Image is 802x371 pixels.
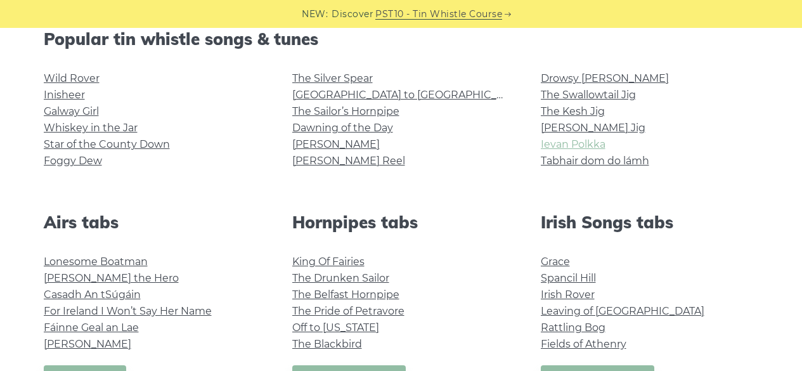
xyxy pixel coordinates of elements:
[302,7,328,22] span: NEW:
[541,105,605,117] a: The Kesh Jig
[44,338,131,350] a: [PERSON_NAME]
[44,89,85,101] a: Inisheer
[541,138,605,150] a: Ievan Polkka
[44,289,141,301] a: Casadh An tSúgáin
[44,138,170,150] a: Star of the County Down
[541,89,636,101] a: The Swallowtail Jig
[541,289,595,301] a: Irish Rover
[44,122,138,134] a: Whiskey in the Jar
[292,272,389,284] a: The Drunken Sailor
[44,256,148,268] a: Lonesome Boatman
[292,155,405,167] a: [PERSON_NAME] Reel
[292,256,365,268] a: King Of Fairies
[292,72,373,84] a: The Silver Spear
[541,72,669,84] a: Drowsy [PERSON_NAME]
[44,155,102,167] a: Foggy Dew
[541,338,626,350] a: Fields of Athenry
[541,155,649,167] a: Tabhair dom do lámh
[292,105,399,117] a: The Sailor’s Hornpipe
[541,122,645,134] a: [PERSON_NAME] Jig
[292,322,379,334] a: Off to [US_STATE]
[541,256,570,268] a: Grace
[44,322,139,334] a: Fáinne Geal an Lae
[292,212,510,232] h2: Hornpipes tabs
[541,212,759,232] h2: Irish Songs tabs
[375,7,502,22] a: PST10 - Tin Whistle Course
[292,338,362,350] a: The Blackbird
[44,29,759,49] h2: Popular tin whistle songs & tunes
[292,89,526,101] a: [GEOGRAPHIC_DATA] to [GEOGRAPHIC_DATA]
[332,7,373,22] span: Discover
[44,272,179,284] a: [PERSON_NAME] the Hero
[44,72,100,84] a: Wild Rover
[44,212,262,232] h2: Airs tabs
[292,122,393,134] a: Dawning of the Day
[541,322,605,334] a: Rattling Bog
[292,138,380,150] a: [PERSON_NAME]
[541,272,596,284] a: Spancil Hill
[292,289,399,301] a: The Belfast Hornpipe
[541,305,704,317] a: Leaving of [GEOGRAPHIC_DATA]
[44,305,212,317] a: For Ireland I Won’t Say Her Name
[44,105,99,117] a: Galway Girl
[292,305,404,317] a: The Pride of Petravore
